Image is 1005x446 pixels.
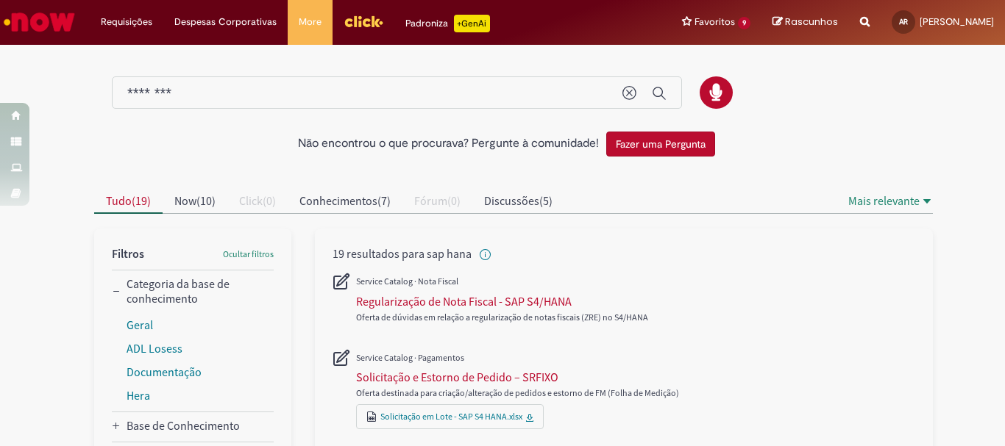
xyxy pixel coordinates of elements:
span: [PERSON_NAME] [920,15,994,28]
h2: Não encontrou o que procurava? Pergunte à comunidade! [298,137,599,151]
a: Rascunhos [773,15,838,29]
div: Padroniza [405,15,490,32]
span: Rascunhos [785,15,838,29]
span: Despesas Corporativas [174,15,277,29]
span: AR [899,17,908,26]
button: Fazer uma Pergunta [606,132,715,157]
span: Favoritos [695,15,735,29]
span: 9 [738,17,750,29]
img: ServiceNow [1,7,77,37]
img: click_logo_yellow_360x200.png [344,10,383,32]
p: +GenAi [454,15,490,32]
span: More [299,15,322,29]
span: Requisições [101,15,152,29]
